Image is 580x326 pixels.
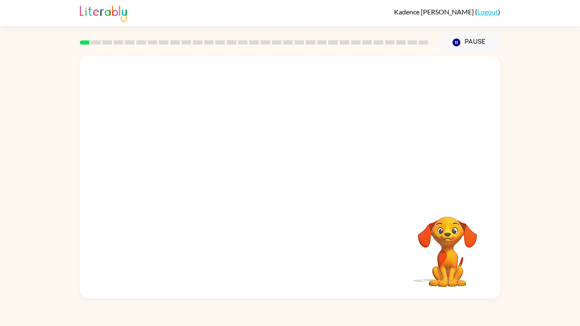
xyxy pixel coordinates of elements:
[80,3,127,22] img: Literably
[394,8,475,16] span: Kadence [PERSON_NAME]
[405,203,490,288] video: Your browser must support playing .mp4 files to use Literably. Please try using another browser.
[394,8,500,16] div: ( )
[439,33,500,52] button: Pause
[477,8,498,16] a: Logout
